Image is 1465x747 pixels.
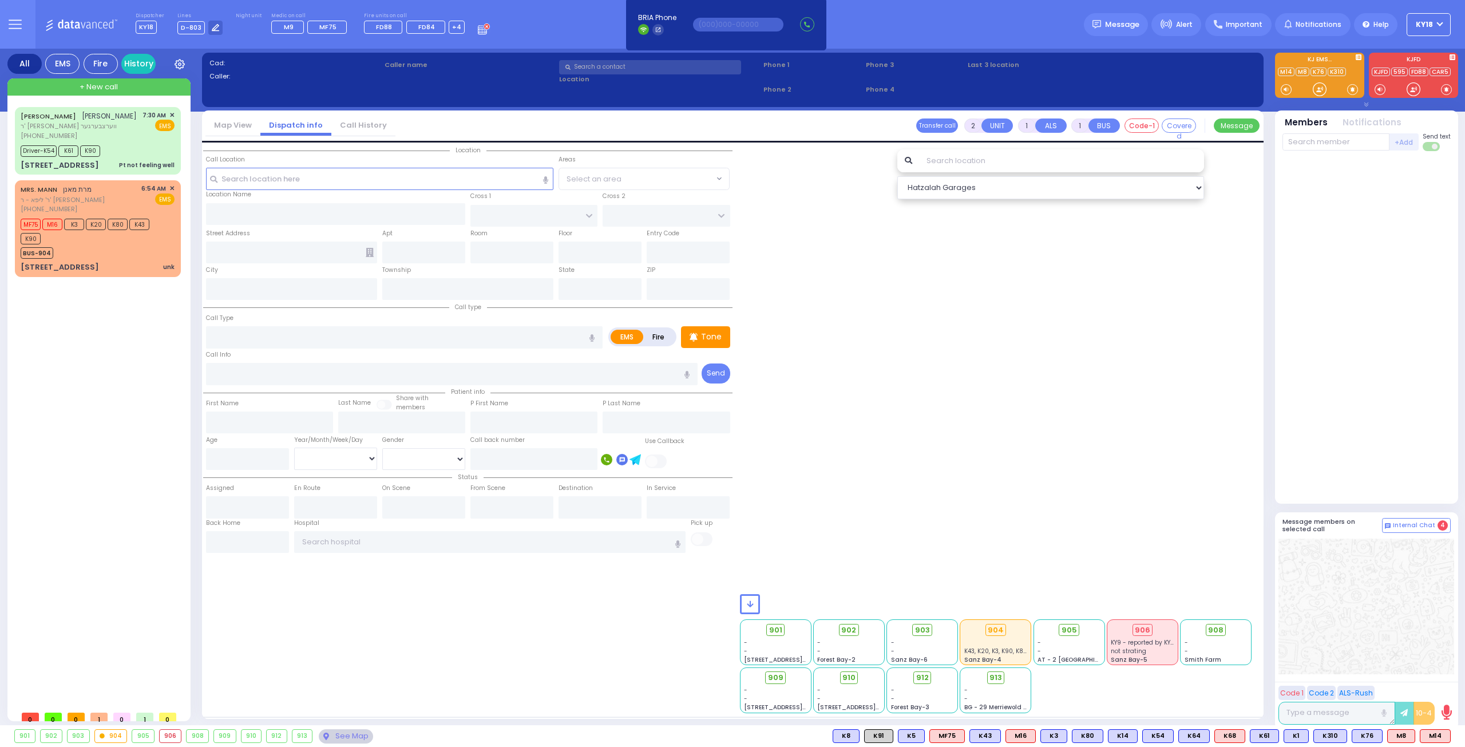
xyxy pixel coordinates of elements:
[964,703,1028,712] span: BG - 29 Merriewold S.
[1284,729,1309,743] div: K1
[833,729,860,743] div: BLS
[929,729,965,743] div: MF75
[969,729,1001,743] div: K43
[21,145,57,157] span: Driver-K54
[86,219,106,230] span: K20
[1088,118,1120,133] button: BUS
[964,655,1001,664] span: Sanz Bay-4
[449,303,487,311] span: Call type
[1420,729,1451,743] div: M14
[236,13,262,19] label: Night unit
[638,13,676,23] span: BRIA Phone
[63,184,92,194] span: מרת מאנן
[1369,57,1458,65] label: KJFD
[1307,686,1336,700] button: Code 2
[90,713,108,721] span: 1
[1142,729,1174,743] div: K54
[132,730,154,742] div: 905
[744,686,747,694] span: -
[82,111,137,121] span: [PERSON_NAME]
[1352,729,1383,743] div: K76
[1423,141,1441,152] label: Turn off text
[136,13,164,19] label: Dispatcher
[452,22,461,31] span: +4
[385,60,556,70] label: Caller name
[1352,729,1383,743] div: BLS
[1382,518,1451,533] button: Internal Chat 4
[1178,729,1210,743] div: BLS
[129,219,149,230] span: K43
[898,729,925,743] div: BLS
[898,729,925,743] div: K5
[1226,19,1262,30] span: Important
[169,184,175,193] span: ✕
[1250,729,1279,743] div: BLS
[470,192,491,201] label: Cross 1
[817,655,856,664] span: Forest Bay-2
[559,229,572,238] label: Floor
[1285,116,1328,129] button: Members
[121,54,156,74] a: History
[206,399,239,408] label: First Name
[559,74,759,84] label: Location
[769,625,782,636] span: 901
[84,54,118,74] div: Fire
[58,145,78,157] span: K61
[817,694,821,703] span: -
[1373,19,1389,30] span: Help
[929,729,965,743] div: ALS
[21,121,137,131] span: ר' [PERSON_NAME] ווערצבערגער
[338,398,371,408] label: Last Name
[559,60,741,74] input: Search a contact
[1005,729,1036,743] div: M16
[209,72,381,81] label: Caller:
[136,21,157,34] span: KY18
[331,120,395,131] a: Call History
[1185,638,1188,647] span: -
[271,13,351,19] label: Medic on call
[567,173,621,185] span: Select an area
[1250,729,1279,743] div: K61
[21,233,41,244] span: K90
[113,713,130,721] span: 0
[68,713,85,721] span: 0
[891,703,929,712] span: Forest Bay-3
[842,672,856,683] span: 910
[969,729,1001,743] div: BLS
[364,13,465,19] label: Fire units on call
[1387,729,1415,743] div: ALS KJ
[1038,647,1041,655] span: -
[1313,729,1347,743] div: BLS
[1111,655,1147,664] span: Sanz Bay-5
[841,625,856,636] span: 902
[64,219,84,230] span: K3
[1372,68,1390,76] a: KJFD
[470,484,505,493] label: From Scene
[382,484,410,493] label: On Scene
[1178,729,1210,743] div: K64
[916,118,958,133] button: Transfer call
[1343,116,1401,129] button: Notifications
[559,266,575,275] label: State
[1040,729,1067,743] div: K3
[647,484,676,493] label: In Service
[1391,68,1408,76] a: 595
[68,730,89,742] div: 903
[294,436,377,445] div: Year/Month/Week/Day
[445,388,490,396] span: Patient info
[284,22,294,31] span: M9
[1072,729,1103,743] div: K80
[21,112,76,121] a: [PERSON_NAME]
[763,85,862,94] span: Phone 2
[1185,655,1221,664] span: Smith Farm
[452,473,484,481] span: Status
[136,713,153,721] span: 1
[396,394,429,402] small: Share with
[1214,118,1260,133] button: Message
[1125,118,1159,133] button: Code-1
[45,54,80,74] div: EMS
[1092,20,1101,29] img: message.svg
[45,713,62,721] span: 0
[693,18,783,31] input: (000)000-00000
[470,399,508,408] label: P First Name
